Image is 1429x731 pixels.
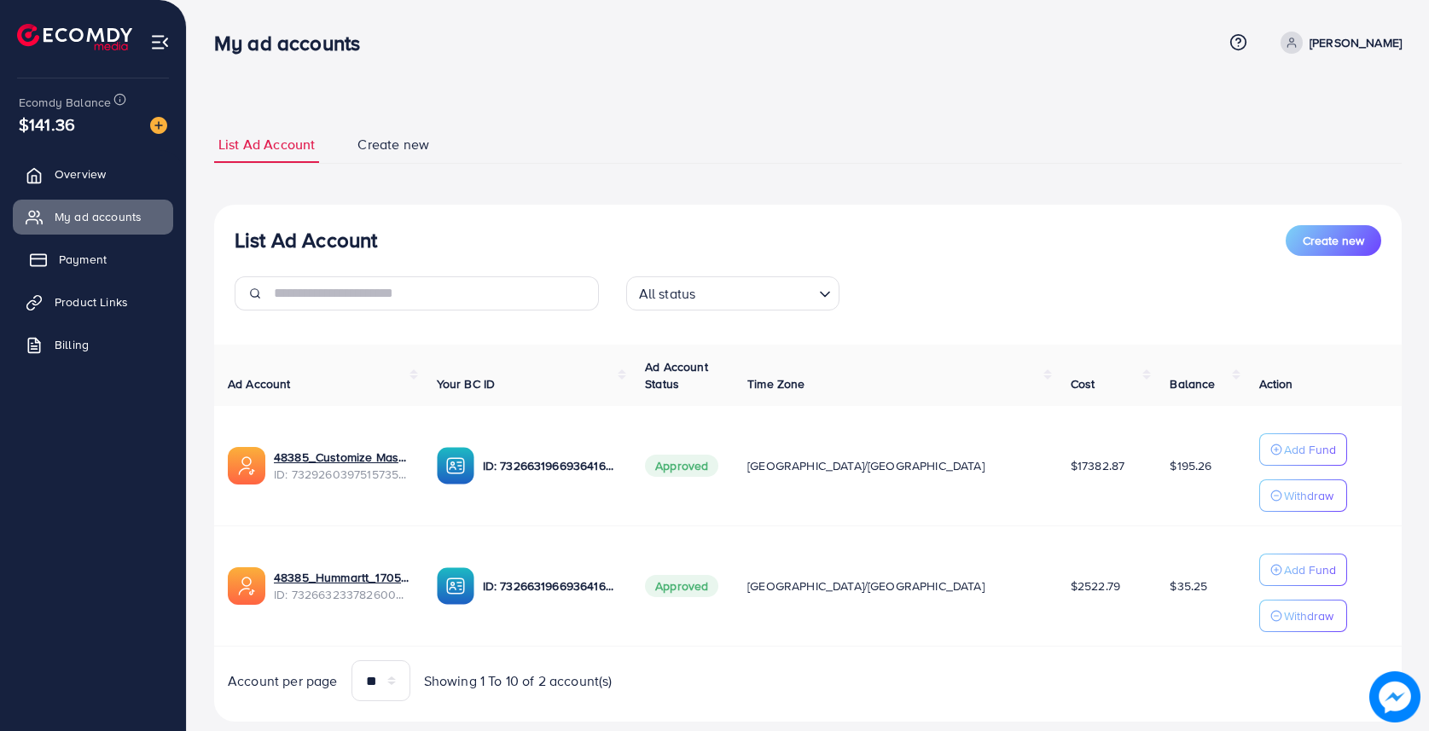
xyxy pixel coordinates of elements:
[1259,554,1347,586] button: Add Fund
[626,276,839,310] div: Search for option
[274,569,410,586] a: 48385_Hummartt_1705864545950
[218,135,315,154] span: List Ad Account
[274,449,410,484] div: <span class='underline'>48385_Customize Master_1706476459933</span></br>7329260397515735041
[55,336,89,353] span: Billing
[274,569,410,604] div: <span class='underline'>48385_Hummartt_1705864545950</span></br>7326632337826004993
[274,466,410,483] span: ID: 7329260397515735041
[1310,32,1402,53] p: [PERSON_NAME]
[1071,457,1124,474] span: $17382.87
[700,278,811,306] input: Search for option
[55,165,106,183] span: Overview
[17,24,132,50] img: logo
[357,135,429,154] span: Create new
[13,285,173,319] a: Product Links
[747,577,985,595] span: [GEOGRAPHIC_DATA]/[GEOGRAPHIC_DATA]
[1259,375,1293,392] span: Action
[1170,457,1211,474] span: $195.26
[1071,375,1095,392] span: Cost
[59,251,107,268] span: Payment
[274,449,410,466] a: 48385_Customize Master_1706476459933
[483,455,619,476] p: ID: 7326631966936416257
[228,375,291,392] span: Ad Account
[424,671,613,691] span: Showing 1 To 10 of 2 account(s)
[636,281,700,306] span: All status
[747,375,805,392] span: Time Zone
[747,457,985,474] span: [GEOGRAPHIC_DATA]/[GEOGRAPHIC_DATA]
[1071,577,1120,595] span: $2522.79
[1259,433,1347,466] button: Add Fund
[1259,600,1347,632] button: Withdraw
[13,157,173,191] a: Overview
[228,447,265,484] img: ic-ads-acc.e4c84228.svg
[214,31,374,55] h3: My ad accounts
[437,447,474,484] img: ic-ba-acc.ded83a64.svg
[483,576,619,596] p: ID: 7326631966936416257
[1284,485,1333,506] p: Withdraw
[1274,32,1402,54] a: [PERSON_NAME]
[1374,676,1415,717] img: image
[1286,225,1381,256] button: Create new
[228,567,265,605] img: ic-ads-acc.e4c84228.svg
[1303,232,1364,249] span: Create new
[19,112,75,136] span: $141.36
[274,586,410,603] span: ID: 7326632337826004993
[150,117,167,134] img: image
[55,293,128,310] span: Product Links
[19,94,111,111] span: Ecomdy Balance
[1259,479,1347,512] button: Withdraw
[13,200,173,234] a: My ad accounts
[437,567,474,605] img: ic-ba-acc.ded83a64.svg
[645,575,718,597] span: Approved
[645,455,718,477] span: Approved
[645,358,708,392] span: Ad Account Status
[1170,577,1207,595] span: $35.25
[150,32,170,52] img: menu
[1170,375,1215,392] span: Balance
[55,208,142,225] span: My ad accounts
[13,242,173,276] a: Payment
[1284,560,1336,580] p: Add Fund
[228,671,338,691] span: Account per page
[235,228,377,252] h3: List Ad Account
[1284,606,1333,626] p: Withdraw
[13,328,173,362] a: Billing
[437,375,496,392] span: Your BC ID
[1284,439,1336,460] p: Add Fund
